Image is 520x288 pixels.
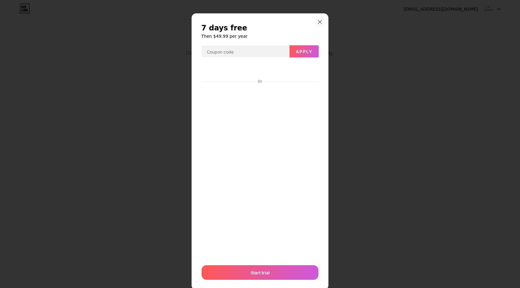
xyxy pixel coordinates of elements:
iframe: Cuadro de botón de pago seguro [202,63,318,77]
span: Apply [296,49,313,54]
input: Coupon code [202,46,289,58]
span: Start trial [251,269,270,276]
div: Or [257,79,263,84]
h6: Then $49.99 per year [201,33,319,39]
iframe: Cuadro de entrada de pago seguro [200,85,320,259]
span: 7 days free [201,23,247,33]
button: Apply [289,45,319,57]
